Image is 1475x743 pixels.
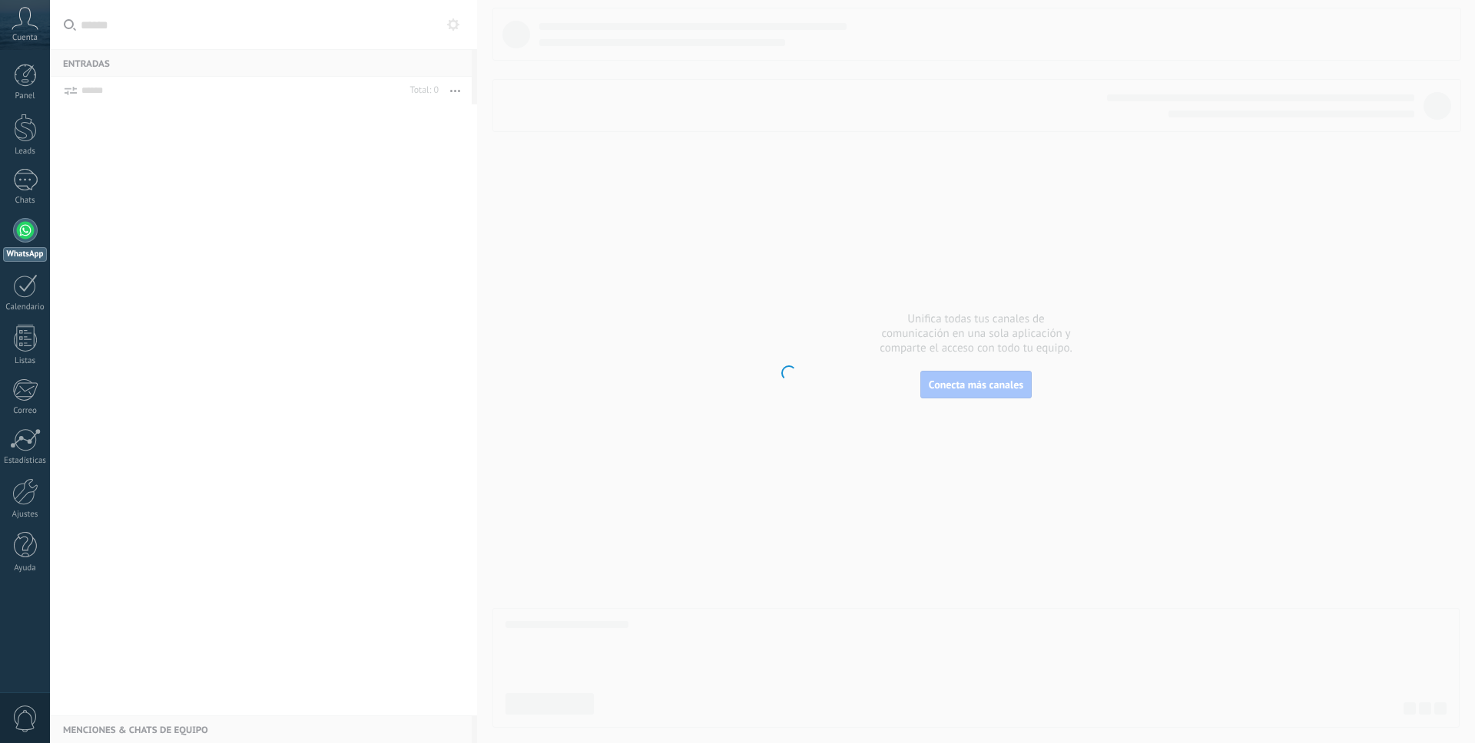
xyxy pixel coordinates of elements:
div: WhatsApp [3,247,47,262]
div: Ayuda [3,563,48,573]
div: Correo [3,406,48,416]
div: Panel [3,91,48,101]
div: Listas [3,356,48,366]
div: Ajustes [3,510,48,520]
div: Calendario [3,302,48,312]
div: Estadísticas [3,456,48,466]
div: Leads [3,147,48,157]
span: Cuenta [12,33,38,43]
div: Chats [3,196,48,206]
